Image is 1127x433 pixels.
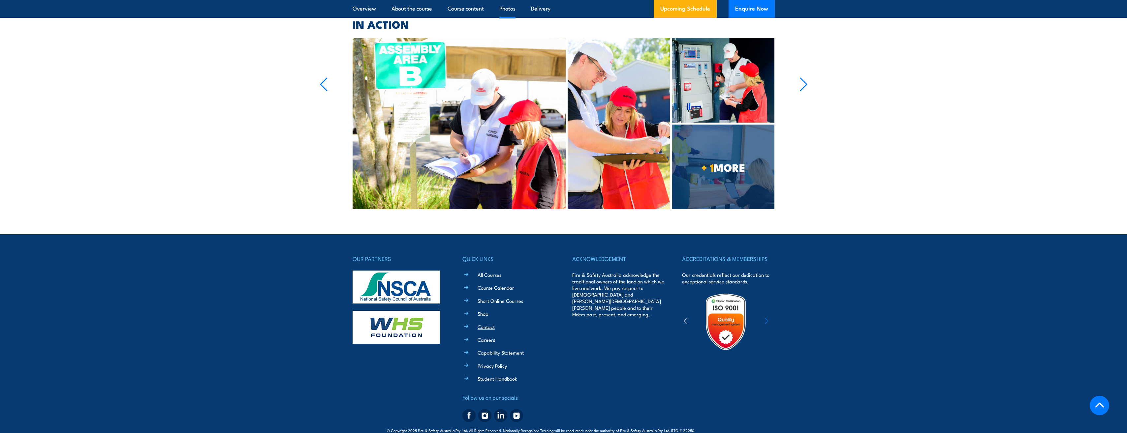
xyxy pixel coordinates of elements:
strong: + 1 [701,159,714,175]
h4: ACCREDITATIONS & MEMBERSHIPS [682,254,774,263]
img: Fire Combo Awareness Day [568,38,670,209]
img: whs-logo-footer [353,311,440,344]
h4: QUICK LINKS [462,254,555,263]
img: nsca-logo-footer [353,271,440,303]
a: Contact [478,323,495,330]
h4: ACKNOWLEDGEMENT [572,254,665,263]
img: Chief Fire Warden Training [672,38,774,123]
a: All Courses [478,271,501,278]
img: Fire Warden and Chief Fire Warden Training [353,38,566,209]
img: ewpa-logo [755,310,812,333]
span: MORE [672,162,774,172]
h4: Follow us on our socials [462,393,555,402]
a: Privacy Policy [478,362,507,369]
h2: IN ACTION [353,19,775,29]
a: Careers [478,336,495,343]
p: Our credentials reflect our dedication to exceptional service standards. [682,272,774,285]
a: Short Online Courses [478,297,523,304]
img: Untitled design (19) [697,293,755,351]
a: Shop [478,310,488,317]
a: Student Handbook [478,375,517,382]
span: Site: [703,428,740,433]
a: Course Calendar [478,284,514,291]
a: + 1MORE [672,125,774,209]
a: Capability Statement [478,349,524,356]
p: Fire & Safety Australia acknowledge the traditional owners of the land on which we live and work.... [572,272,665,318]
h4: OUR PARTNERS [353,254,445,263]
